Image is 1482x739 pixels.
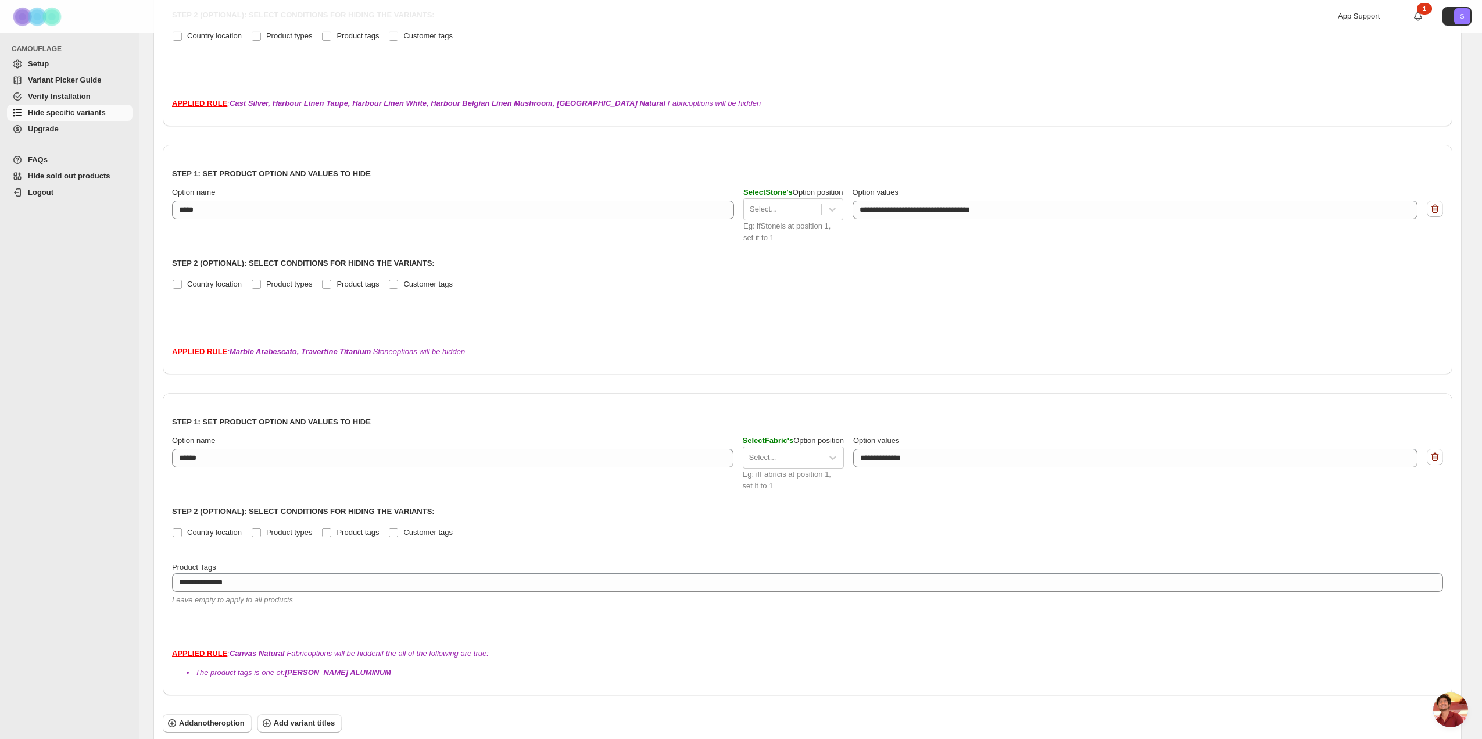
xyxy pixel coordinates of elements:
[172,595,293,604] span: Leave empty to apply to all products
[7,152,133,168] a: FAQs
[266,528,313,537] span: Product types
[266,31,313,40] span: Product types
[172,346,1443,358] div: : Stone options will be hidden
[743,436,794,445] span: Select Fabric 's
[266,280,313,288] span: Product types
[172,563,216,572] span: Product Tags
[172,347,227,356] strong: APPLIED RULE
[7,88,133,105] a: Verify Installation
[179,717,245,729] span: Add another option
[163,714,252,733] button: Addanotheroption
[172,98,1443,109] div: : Fabric options will be hidden
[187,280,242,288] span: Country location
[337,31,379,40] span: Product tags
[172,188,215,197] span: Option name
[28,124,59,133] span: Upgrade
[7,56,133,72] a: Setup
[1433,692,1468,727] div: Open chat
[12,44,134,53] span: CAMOUFLAGE
[743,188,793,197] span: Select Stone 's
[743,220,843,244] div: Eg: if Stone is at position 1, set it to 1
[7,168,133,184] a: Hide sold out products
[172,649,227,658] strong: APPLIED RULE
[187,528,242,537] span: Country location
[743,188,843,197] span: Option position
[1338,12,1380,20] span: App Support
[28,155,48,164] span: FAQs
[1454,8,1470,24] span: Avatar with initials S
[337,528,379,537] span: Product tags
[403,31,453,40] span: Customer tags
[172,258,1443,269] p: Step 2 (Optional): Select conditions for hiding the variants:
[230,649,285,658] b: Canvas Natural
[172,506,1443,517] p: Step 2 (Optional): Select conditions for hiding the variants:
[172,416,1443,428] p: Step 1: Set product option and values to hide
[28,76,101,84] span: Variant Picker Guide
[285,668,391,677] b: [PERSON_NAME] ALUMINUM
[172,99,227,108] strong: APPLIED RULE
[337,280,379,288] span: Product tags
[187,31,242,40] span: Country location
[28,59,49,68] span: Setup
[230,347,371,356] b: Marble Arabescato, Travertine Titanium
[7,184,133,201] a: Logout
[853,188,899,197] span: Option values
[7,72,133,88] a: Variant Picker Guide
[172,168,1443,180] p: Step 1: Set product option and values to hide
[28,92,91,101] span: Verify Installation
[172,436,215,445] span: Option name
[1460,13,1464,20] text: S
[28,108,106,117] span: Hide specific variants
[1417,3,1432,15] div: 1
[28,172,110,180] span: Hide sold out products
[9,1,67,33] img: Camouflage
[274,717,335,729] span: Add variant titles
[403,528,453,537] span: Customer tags
[1442,7,1472,26] button: Avatar with initials S
[743,436,844,445] span: Option position
[403,280,453,288] span: Customer tags
[28,188,53,197] span: Logout
[230,99,665,108] b: Cast Silver, Harbour Linen Taupe, Harbour Linen White, Harbour Belgian Linen Mushroom, [GEOGRAPHI...
[853,436,900,445] span: Option values
[7,121,133,137] a: Upgrade
[7,105,133,121] a: Hide specific variants
[743,469,844,492] div: Eg: if Fabric is at position 1, set it to 1
[257,714,342,733] button: Add variant titles
[172,648,1443,679] div: : Fabric options will be hidden if the all of the following are true:
[195,668,391,677] span: The product tags is one of:
[1412,10,1424,22] a: 1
